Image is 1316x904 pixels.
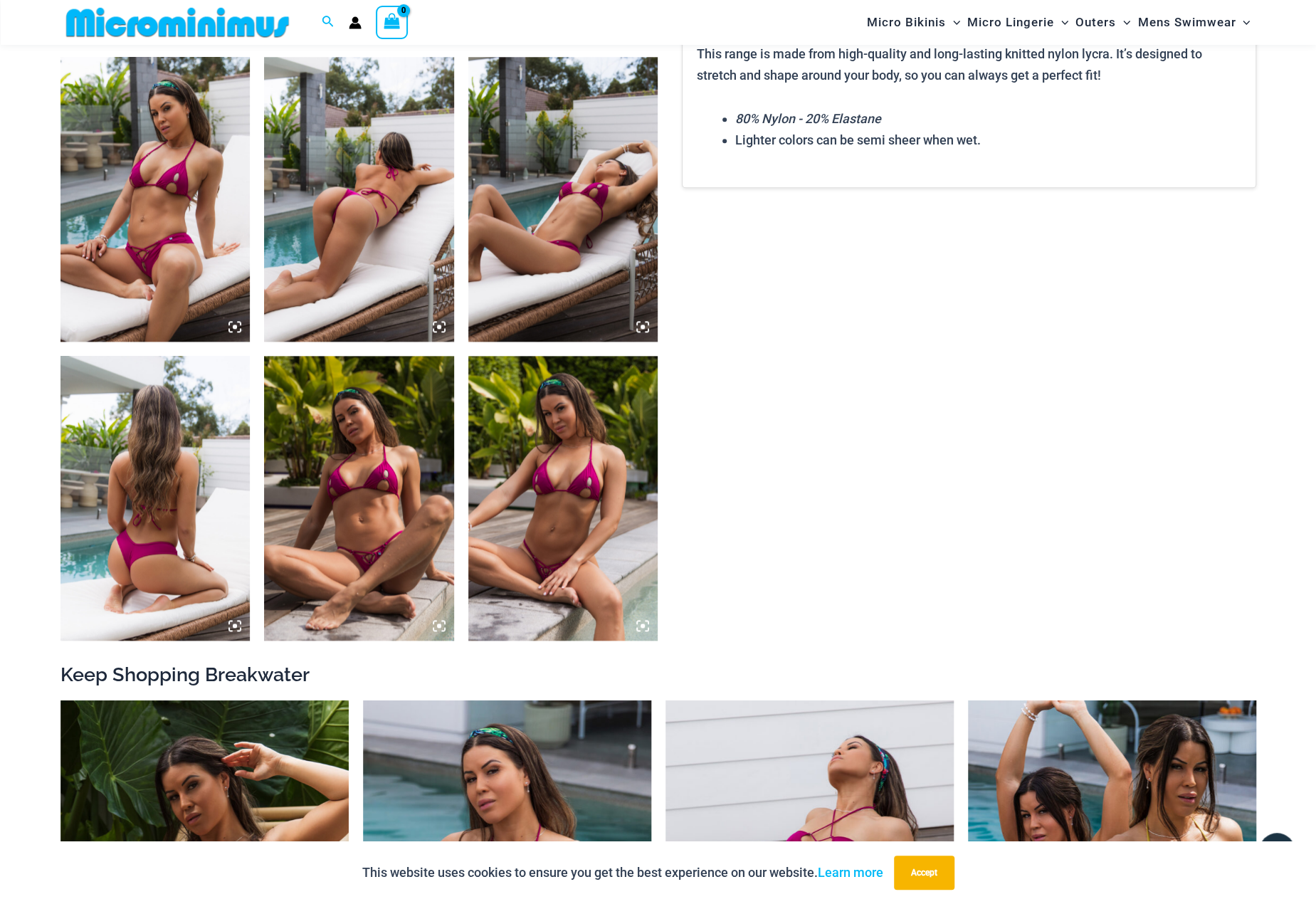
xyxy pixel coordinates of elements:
[1072,4,1134,41] a: OutersMenu ToggleMenu Toggle
[322,14,335,31] a: Search icon link
[60,6,295,38] img: MM SHOP LOGO FLAT
[376,6,409,38] a: View Shopping Cart, empty
[863,4,964,41] a: Micro BikinisMenu ToggleMenu Toggle
[964,4,1072,41] a: Micro LingerieMenu ToggleMenu Toggle
[60,57,251,342] img: Breakwater Berry Pink 3153 Tri Top 4956 Thong
[1116,4,1130,41] span: Menu Toggle
[735,130,1241,151] li: Lighter colors can be semi sheer when wet.
[362,862,883,883] p: This website uses cookies to ensure you get the best experience on our website.
[867,4,946,41] span: Micro Bikinis
[468,356,658,641] img: Breakwater Berry Pink 3153 Tri Top 4856 micro
[264,356,454,641] img: Breakwater Berry Pink 3153 Tri Top 4856 micro
[60,356,251,641] img: Breakwater Berry Pink 3153 Tri Top 4956 Thong
[818,865,883,880] a: Learn more
[894,856,954,890] button: Accept
[946,4,960,41] span: Menu Toggle
[468,57,658,342] img: Breakwater Berry Pink 3153 Tri Top 4956 Short
[1075,4,1116,41] span: Outers
[967,4,1054,41] span: Micro Lingerie
[861,2,1256,43] nav: Site Navigation
[1134,4,1253,41] a: Mens SwimwearMenu ToggleMenu Toggle
[264,57,454,342] img: Breakwater Berry Pink 3153 Tri Top 4956 Thong
[60,662,1256,687] h2: Keep Shopping Breakwater
[1137,4,1236,41] span: Mens Swimwear
[1236,4,1250,41] span: Menu Toggle
[1054,4,1068,41] span: Menu Toggle
[735,111,881,126] em: 80% Nylon - 20% Elastane
[349,16,362,29] a: Account icon link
